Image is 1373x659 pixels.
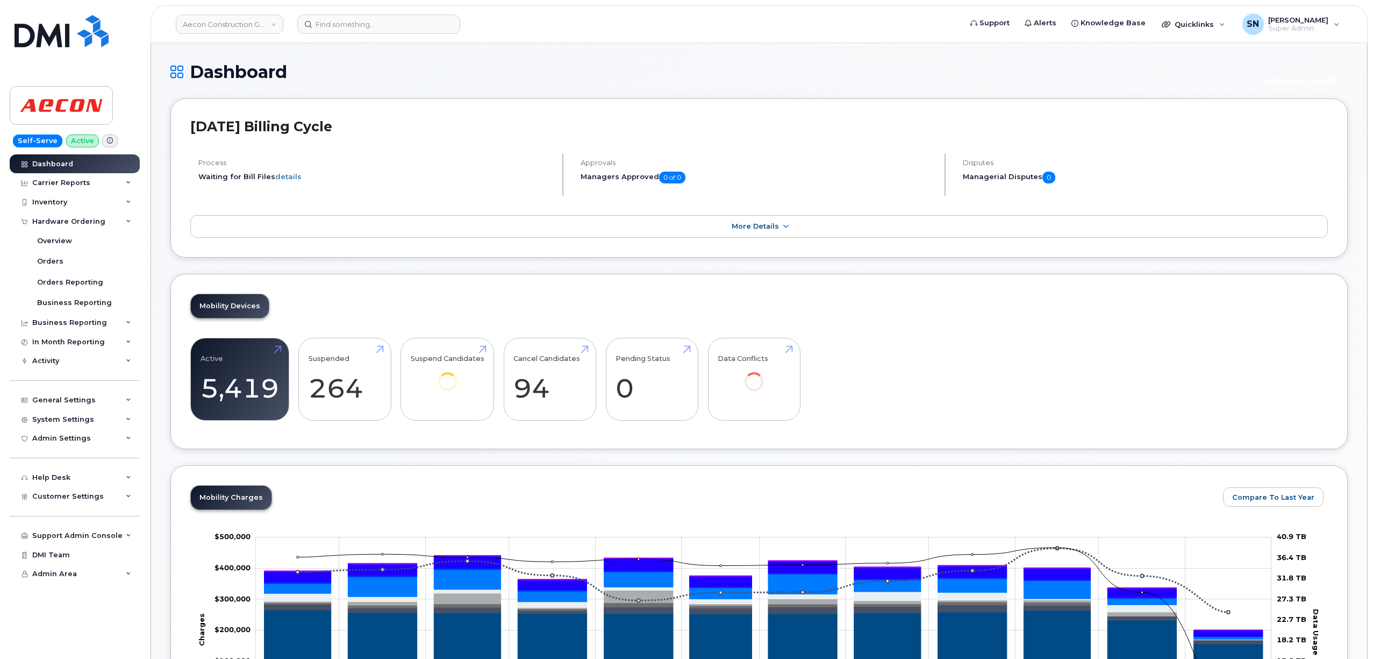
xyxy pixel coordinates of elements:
[214,625,251,634] tspan: $200,000
[963,172,1328,183] h5: Managerial Disputes
[1277,594,1306,603] tspan: 27.3 TB
[275,172,302,181] a: details
[1042,172,1055,183] span: 0
[170,62,1246,81] h1: Dashboard
[1223,487,1324,507] button: Compare To Last Year
[264,570,1262,640] g: Features
[191,486,271,509] a: Mobility Charges
[198,159,553,167] h4: Process
[1277,573,1306,582] tspan: 31.8 TB
[718,344,790,406] a: Data Conflicts
[581,159,935,167] h4: Approvals
[190,118,1328,134] h2: [DATE] Billing Cycle
[1312,609,1320,655] tspan: Data Usage
[198,172,553,182] li: Waiting for Bill Files
[264,568,1262,637] g: GST
[1232,492,1314,502] span: Compare To Last Year
[264,604,1262,644] g: Roaming
[264,587,1262,640] g: Hardware
[1277,553,1306,562] tspan: 36.4 TB
[963,159,1328,167] h4: Disputes
[1251,71,1348,90] button: Customer Card
[1277,615,1306,623] tspan: 22.7 TB
[201,344,279,415] a: Active 5,419
[309,344,381,415] a: Suspended 264
[214,532,251,541] tspan: $500,000
[411,344,484,406] a: Suspend Candidates
[214,563,251,572] tspan: $400,000
[214,563,251,572] g: $0
[581,172,935,183] h5: Managers Approved
[264,556,1262,636] g: HST
[659,172,685,183] span: 0 of 0
[732,222,779,230] span: More Details
[191,294,269,318] a: Mobility Devices
[214,594,251,603] g: $0
[513,344,586,415] a: Cancel Candidates 94
[1277,532,1306,541] tspan: 40.9 TB
[214,532,251,541] g: $0
[197,613,205,646] tspan: Charges
[214,625,251,634] g: $0
[264,555,1262,630] g: QST
[214,594,251,603] tspan: $300,000
[1277,635,1306,644] tspan: 18.2 TB
[616,344,688,415] a: Pending Status 0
